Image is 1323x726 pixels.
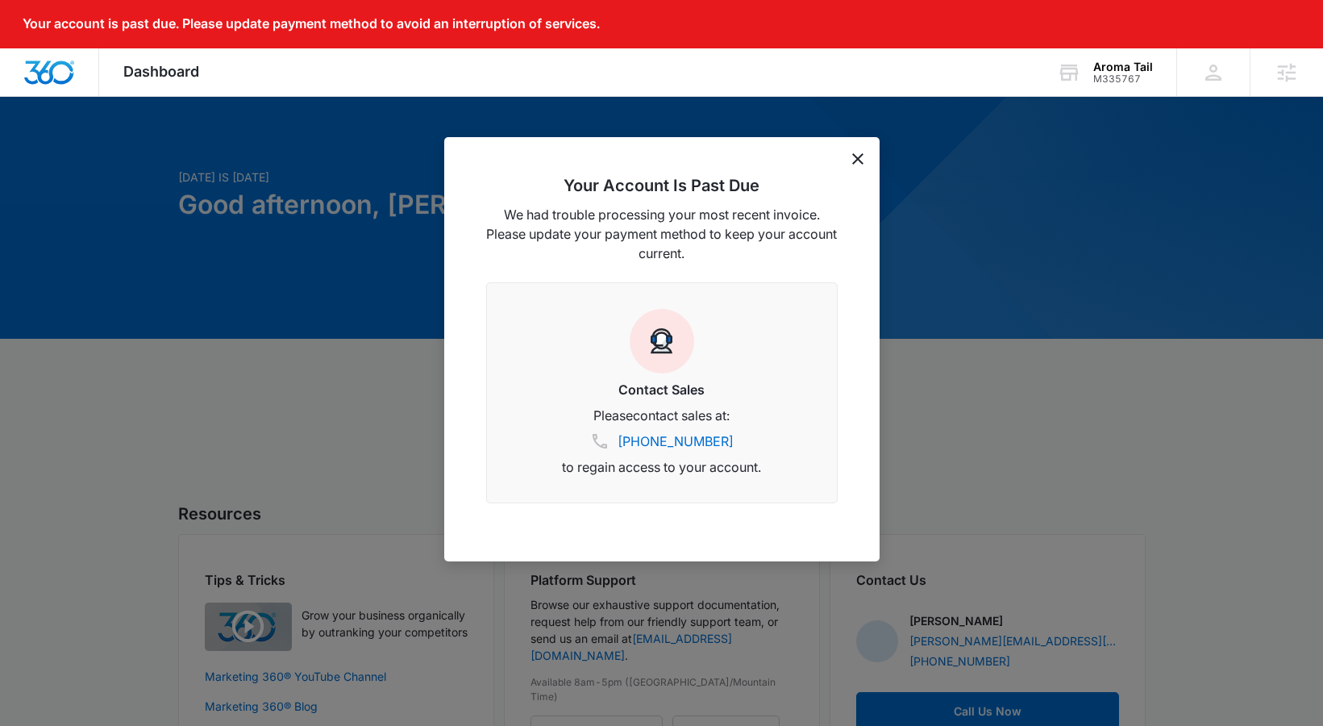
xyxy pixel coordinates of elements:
h2: Your Account Is Past Due [486,176,838,195]
a: [PHONE_NUMBER] [618,432,734,451]
p: We had trouble processing your most recent invoice. Please update your payment method to keep you... [486,205,838,263]
button: dismiss this dialog [852,153,863,165]
p: Your account is past due. Please update payment method to avoid an interruption of services. [23,16,600,31]
p: Please contact sales at: to regain access to your account. [506,406,818,477]
span: Dashboard [123,63,199,80]
h3: Contact Sales [506,380,818,399]
div: account id [1093,73,1153,85]
div: Dashboard [99,48,223,96]
div: account name [1093,60,1153,73]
